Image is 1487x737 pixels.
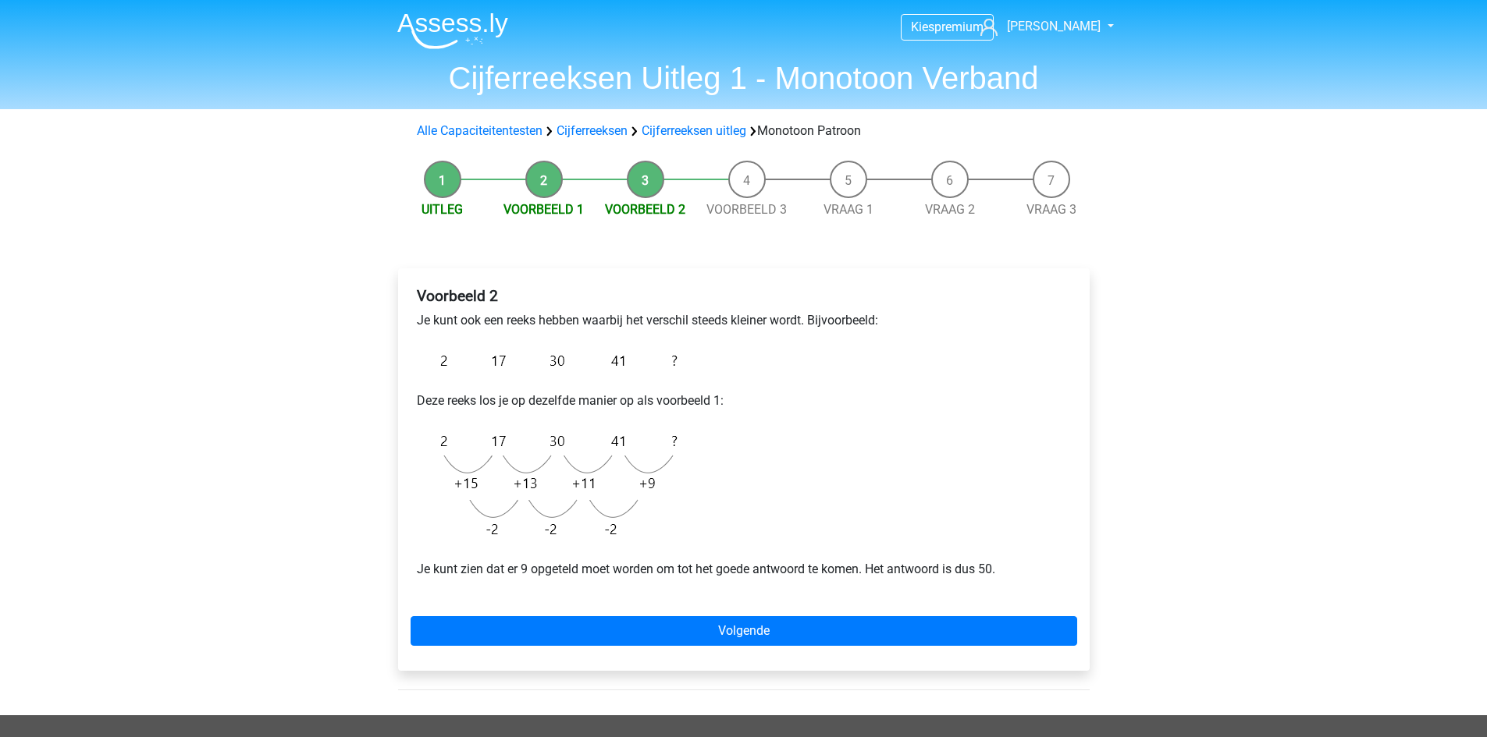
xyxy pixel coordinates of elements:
a: Cijferreeksen [557,123,628,138]
a: Vraag 1 [824,202,873,217]
span: premium [934,19,984,34]
div: Monotoon Patroon [411,122,1077,140]
a: Vraag 2 [925,202,975,217]
p: Je kunt zien dat er 9 opgeteld moet worden om tot het goede antwoord te komen. Het antwoord is du... [417,560,1071,579]
a: Voorbeeld 3 [706,202,787,217]
a: Voorbeeld 1 [503,202,584,217]
p: Deze reeks los je op dezelfde manier op als voorbeeld 1: [417,392,1071,410]
a: [PERSON_NAME] [974,17,1102,36]
h1: Cijferreeksen Uitleg 1 - Monotoon Verband [385,59,1103,97]
a: Alle Capaciteitentesten [417,123,543,138]
span: [PERSON_NAME] [1007,19,1101,34]
img: Monotonous_Example_2.png [417,342,685,379]
a: Cijferreeksen uitleg [642,123,746,138]
a: Vraag 3 [1026,202,1076,217]
p: Je kunt ook een reeks hebben waarbij het verschil steeds kleiner wordt. Bijvoorbeeld: [417,311,1071,330]
a: Kiespremium [902,16,993,37]
b: Voorbeeld 2 [417,287,498,305]
span: Kies [911,19,934,34]
a: Volgende [411,616,1077,646]
img: Assessly [397,12,508,49]
a: Voorbeeld 2 [605,202,685,217]
a: Uitleg [422,202,463,217]
img: Monotonous_Example_2_2.png [417,423,685,547]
